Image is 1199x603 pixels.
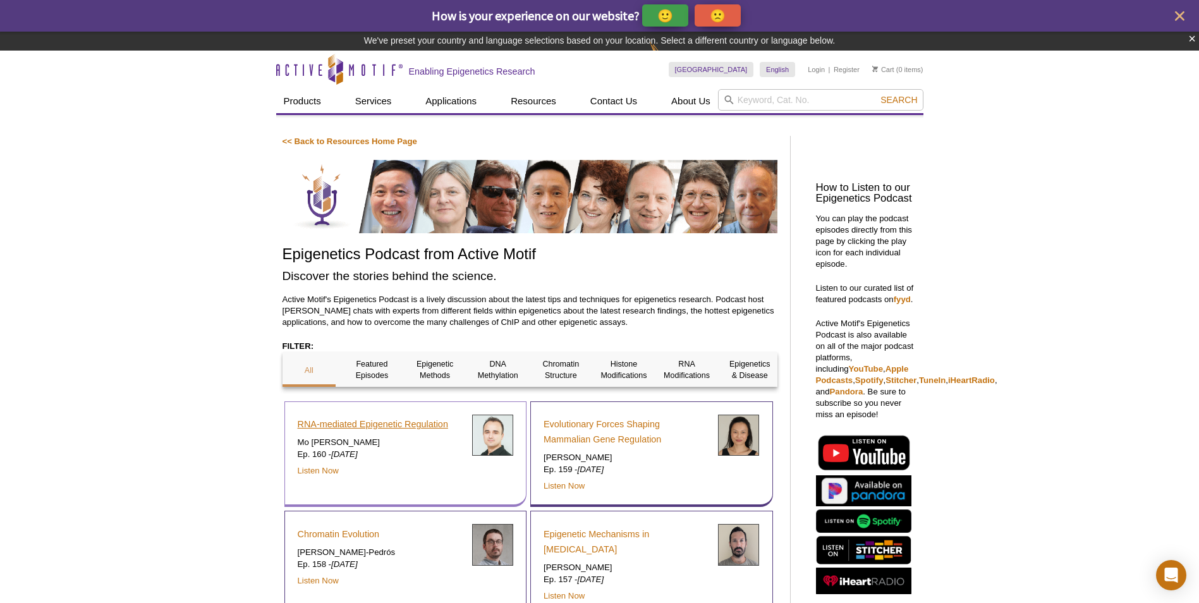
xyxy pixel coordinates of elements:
[283,365,336,376] p: All
[544,452,709,463] p: [PERSON_NAME]
[816,433,911,472] img: Listen on YouTube
[331,559,358,569] em: [DATE]
[298,527,380,542] a: Chromatin Evolution
[816,283,917,305] p: Listen to our curated list of featured podcasts on .
[816,213,917,270] p: You can play the podcast episodes directly from this page by clicking the play icon for each indi...
[418,89,484,113] a: Applications
[760,62,795,77] a: English
[816,536,911,564] img: Listen on Stitcher
[409,66,535,77] h2: Enabling Epigenetics Research
[872,65,894,74] a: Cart
[583,89,645,113] a: Contact Us
[723,358,777,381] p: Epigenetics & Disease
[829,62,831,77] li: |
[816,568,911,595] img: Listen on iHeartRadio
[816,183,917,204] h3: How to Listen to our Epigenetics Podcast
[298,576,339,585] a: Listen Now
[331,449,358,459] em: [DATE]
[283,246,777,264] h1: Epigenetics Podcast from Active Motif
[880,95,917,105] span: Search
[298,449,463,460] p: Ep. 160 -
[432,8,640,23] span: How is your experience on our website?
[544,417,709,447] a: Evolutionary Forces Shaping Mammalian Gene Regulation
[718,89,923,111] input: Keyword, Cat. No.
[276,89,329,113] a: Products
[597,358,651,381] p: Histone Modifications
[283,294,777,328] p: Active Motif's Epigenetics Podcast is a lively discussion about the latest tips and techniques fo...
[919,375,946,385] a: TuneIn
[948,375,995,385] a: iHeartRadio
[283,267,777,284] h2: Discover the stories behind the science.
[872,62,923,77] li: (0 items)
[669,62,754,77] a: [GEOGRAPHIC_DATA]
[544,562,709,573] p: [PERSON_NAME]
[578,465,604,474] em: [DATE]
[544,464,709,475] p: Ep. 159 -
[808,65,825,74] a: Login
[830,387,863,396] a: Pandora
[816,318,917,420] p: Active Motif's Epigenetics Podcast is also available on all of the major podcast platforms, inclu...
[718,415,759,456] img: Emily Wong headshot
[298,547,463,558] p: [PERSON_NAME]-Pedrós
[894,295,911,304] a: fyyd
[718,524,759,565] img: Luca Magnani headshot
[298,559,463,570] p: Ep. 158 -
[1188,32,1196,46] button: ×
[849,364,883,374] a: YouTube
[816,475,911,506] img: Listen on Pandora
[1156,560,1186,590] div: Open Intercom Messenger
[283,341,314,351] strong: FILTER:
[886,375,916,385] a: Stitcher
[298,417,448,432] a: RNA-mediated Epigenetic Regulation
[578,575,604,584] em: [DATE]
[816,364,909,385] a: Apple Podcasts
[657,8,673,23] p: 🙂
[650,41,683,71] img: Change Here
[408,358,462,381] p: Epigenetic Methods
[544,591,585,600] a: Listen Now
[544,574,709,585] p: Ep. 157 -
[503,89,564,113] a: Resources
[283,160,777,233] img: Discover the stories behind the science.
[298,437,463,448] p: Mo [PERSON_NAME]
[872,66,878,72] img: Your Cart
[345,358,399,381] p: Featured Episodes
[877,94,921,106] button: Search
[855,375,884,385] a: Spotify
[283,137,417,146] a: << Back to Resources Home Page
[544,481,585,490] a: Listen Now
[534,358,588,381] p: Chromatin Structure
[348,89,399,113] a: Services
[664,89,718,113] a: About Us
[472,524,513,565] img: Arnau Sebe Pedros headshot
[1172,8,1188,24] button: close
[544,527,709,557] a: Epigenetic Mechanisms in [MEDICAL_DATA]
[471,358,525,381] p: DNA Methylation
[834,65,860,74] a: Register
[298,466,339,475] a: Listen Now
[660,358,714,381] p: RNA Modifications
[816,509,911,533] img: Listen on Spotify
[710,8,726,23] p: 🙁
[472,415,513,456] img: Emily Wong headshot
